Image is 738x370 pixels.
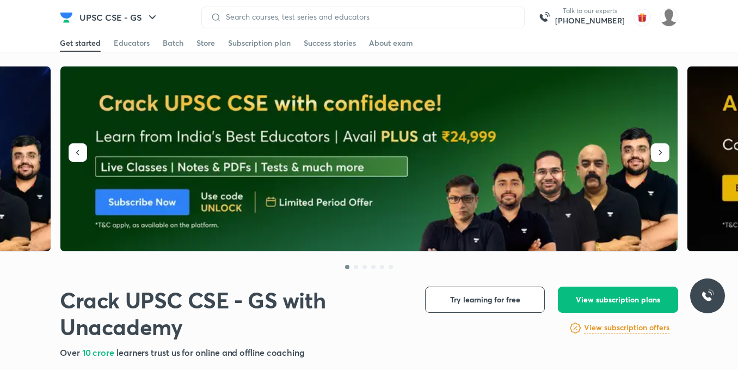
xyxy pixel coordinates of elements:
span: 10 crore [82,347,116,358]
a: Get started [60,34,101,52]
p: Talk to our experts [555,7,625,15]
a: Subscription plan [228,34,291,52]
a: View subscription offers [584,322,669,335]
h1: Crack UPSC CSE - GS with Unacademy [60,287,408,340]
button: View subscription plans [558,287,678,313]
span: learners trust us for online and offline coaching [116,347,305,358]
span: Over [60,347,82,358]
img: Komal [660,8,678,27]
img: Company Logo [60,11,73,24]
a: Educators [114,34,150,52]
img: avatar [634,9,651,26]
img: ttu [701,289,714,302]
a: Batch [163,34,183,52]
span: Try learning for free [450,294,520,305]
div: Get started [60,38,101,48]
button: Try learning for free [425,287,545,313]
a: About exam [369,34,413,52]
h6: View subscription offers [584,322,669,333]
span: View subscription plans [576,294,660,305]
a: [PHONE_NUMBER] [555,15,625,26]
div: Success stories [304,38,356,48]
a: Store [196,34,215,52]
div: Subscription plan [228,38,291,48]
a: Success stories [304,34,356,52]
input: Search courses, test series and educators [222,13,515,21]
div: About exam [369,38,413,48]
div: Batch [163,38,183,48]
div: Educators [114,38,150,48]
div: Store [196,38,215,48]
img: call-us [533,7,555,28]
button: UPSC CSE - GS [73,7,165,28]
